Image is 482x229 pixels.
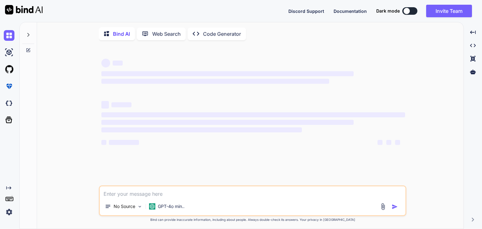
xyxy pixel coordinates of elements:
[158,203,185,210] p: GPT-4o min..
[288,8,324,14] button: Discord Support
[101,101,109,109] span: ‌
[152,30,181,38] p: Web Search
[378,140,383,145] span: ‌
[149,203,155,210] img: GPT-4o mini
[101,59,110,67] span: ‌
[426,5,472,17] button: Invite Team
[101,79,329,84] span: ‌
[4,64,14,75] img: githubLight
[395,140,400,145] span: ‌
[101,140,106,145] span: ‌
[101,120,353,125] span: ‌
[203,30,241,38] p: Code Generator
[4,30,14,41] img: chat
[386,140,391,145] span: ‌
[101,71,353,76] span: ‌
[376,8,400,14] span: Dark mode
[5,5,43,14] img: Bind AI
[379,203,387,210] img: attachment
[113,61,123,66] span: ‌
[101,127,302,132] span: ‌
[4,81,14,92] img: premium
[4,98,14,109] img: darkCloudIdeIcon
[114,203,135,210] p: No Source
[137,204,142,209] img: Pick Models
[109,140,139,145] span: ‌
[111,102,131,107] span: ‌
[113,30,130,38] p: Bind AI
[334,8,367,14] button: Documentation
[4,47,14,58] img: ai-studio
[99,217,406,222] p: Bind can provide inaccurate information, including about people. Always double-check its answers....
[4,207,14,217] img: settings
[101,112,405,117] span: ‌
[392,204,398,210] img: icon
